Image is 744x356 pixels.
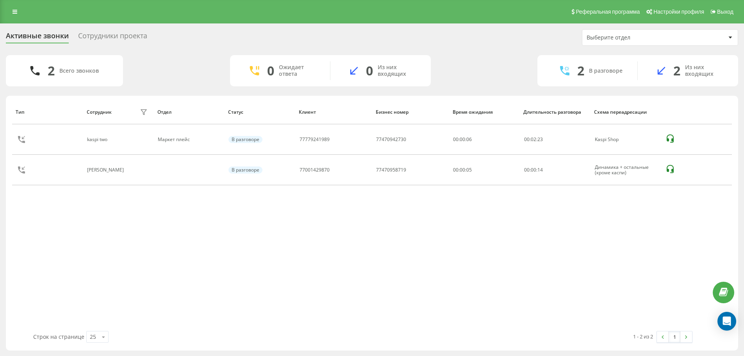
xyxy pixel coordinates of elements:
span: Строк на странице [33,333,84,340]
div: В разговоре [228,166,262,174]
div: Тип [16,109,79,115]
div: В разговоре [589,68,623,74]
div: Клиент [299,109,368,115]
div: 77779241989 [300,137,330,142]
div: 0 [366,63,373,78]
div: Сотрудник [87,109,112,115]
div: Бизнес номер [376,109,445,115]
span: Выход [717,9,733,15]
span: 00 [524,136,530,143]
div: Время ожидания [453,109,516,115]
span: 00 [531,166,536,173]
div: [PERSON_NAME] [87,167,126,173]
div: : : [524,137,543,142]
a: 1 [669,331,680,342]
div: Длительность разговора [523,109,587,115]
div: : : [524,167,543,173]
div: 2 [673,63,680,78]
div: 1 - 2 из 2 [633,333,653,340]
div: Kaspi Shop [595,137,657,142]
span: Реферальная программа [576,9,640,15]
div: 0 [267,63,274,78]
span: Настройки профиля [653,9,704,15]
div: 77470942730 [376,137,406,142]
div: kaspi two [87,137,109,142]
div: 2 [577,63,584,78]
div: Open Intercom Messenger [717,312,736,331]
span: 00 [524,166,530,173]
div: Отдел [157,109,221,115]
div: 00:00:05 [453,167,515,173]
div: Ожидает ответа [279,64,318,77]
div: Выберите отдел [587,34,680,41]
div: 77470958719 [376,167,406,173]
span: 23 [537,136,543,143]
div: Схема переадресации [594,109,657,115]
div: Сотрудники проекта [78,32,147,44]
div: Динамика + остальные (кроме каспи) [595,165,657,176]
div: 2 [48,63,55,78]
div: Статус [228,109,291,115]
div: Маркет плейс [158,137,220,142]
div: В разговоре [228,136,262,143]
div: Всего звонков [59,68,99,74]
div: Из них входящих [685,64,726,77]
div: 00:00:06 [453,137,515,142]
div: Активные звонки [6,32,69,44]
div: Из них входящих [378,64,419,77]
span: 14 [537,166,543,173]
span: 02 [531,136,536,143]
div: 77001429870 [300,167,330,173]
div: 25 [90,333,96,341]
